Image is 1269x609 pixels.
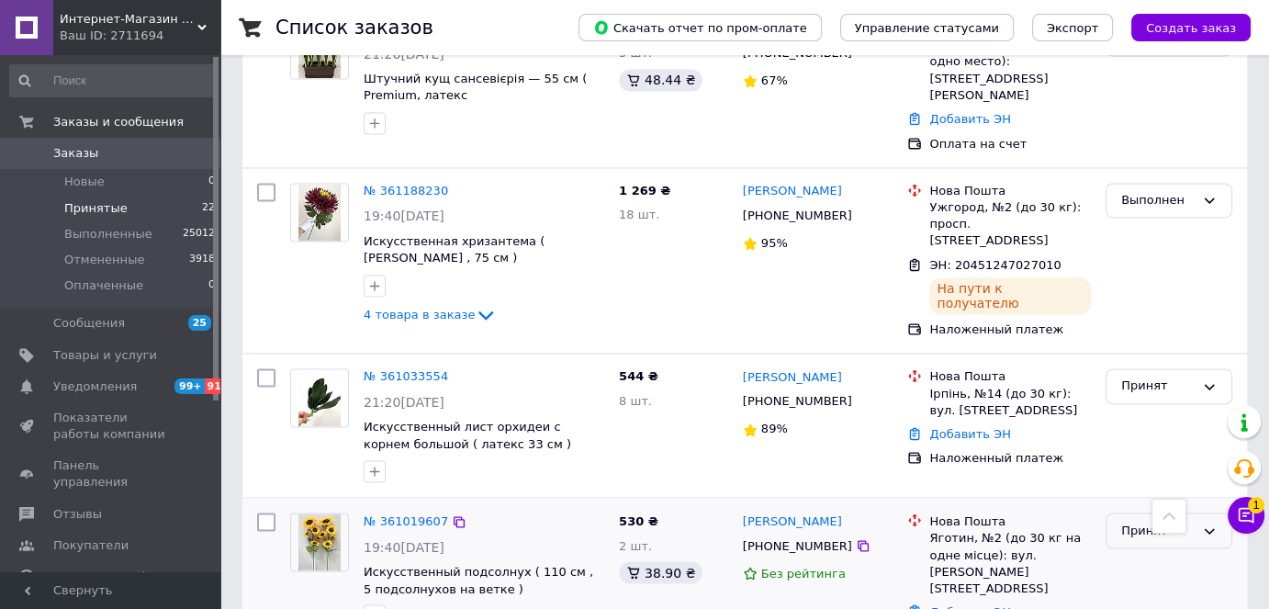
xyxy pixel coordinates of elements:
[189,252,215,268] span: 3918
[290,368,349,427] a: Фото товару
[290,183,349,242] a: Фото товару
[929,277,1091,314] div: На пути к получателю
[364,564,593,595] a: Искусственный подсолнух ( 110 см , 5 подсолнухов на ветке )
[929,199,1091,250] div: Ужгород, №2 (до 30 кг): просп. [STREET_ADDRESS]
[364,539,444,554] span: 19:40[DATE]
[53,410,170,443] span: Показатели работы компании
[743,513,842,530] a: [PERSON_NAME]
[364,395,444,410] span: 21:20[DATE]
[929,37,1091,104] div: Покров, №1 (до 30 кг на одно место): [STREET_ADDRESS][PERSON_NAME]
[619,513,658,527] span: 530 ₴
[619,69,702,91] div: 48.44 ₴
[929,529,1091,596] div: Яготин, №2 (до 30 кг на одне місце): вул. [PERSON_NAME][STREET_ADDRESS]
[619,46,652,60] span: 5 шт.
[64,174,105,190] span: Новые
[298,369,342,426] img: Фото товару
[578,14,822,41] button: Скачать отчет по пром-оплате
[593,19,807,36] span: Скачать отчет по пром-оплате
[619,184,670,197] span: 1 269 ₴
[364,184,448,197] a: № 361188230
[64,226,152,242] span: Выполненные
[1047,21,1098,35] span: Экспорт
[929,427,1010,441] a: Добавить ЭН
[1248,497,1264,513] span: 1
[364,420,571,451] a: Искусственный лист орхидеи с корнем большой ( латекс 33 см )
[53,537,129,554] span: Покупатели
[619,394,652,408] span: 8 шт.
[929,368,1091,385] div: Нова Пошта
[64,252,144,268] span: Отмененные
[929,183,1091,199] div: Нова Пошта
[53,457,170,491] span: Панель управления
[298,513,342,570] img: Фото товару
[202,200,215,217] span: 22
[619,208,659,221] span: 18 шт.
[929,450,1091,467] div: Наложенный платеж
[364,369,448,383] a: № 361033554
[364,513,448,527] a: № 361019607
[53,347,157,364] span: Товары и услуги
[1131,14,1251,41] button: Создать заказ
[183,226,215,242] span: 25012
[53,569,152,585] span: Каталог ProSale
[64,277,143,294] span: Оплаченные
[1121,191,1195,210] div: Выполнен
[53,378,137,395] span: Уведомления
[929,112,1010,126] a: Добавить ЭН
[364,234,545,265] a: Искусственная хризантема ( [PERSON_NAME] , 75 см )
[64,200,128,217] span: Принятые
[208,174,215,190] span: 0
[761,236,788,250] span: 95%
[761,566,846,580] span: Без рейтинга
[761,422,788,435] span: 89%
[275,17,433,39] h1: Список заказов
[761,73,788,87] span: 67%
[619,538,652,552] span: 2 шт.
[739,389,856,413] div: [PHONE_NUMBER]
[855,21,999,35] span: Управление статусами
[619,369,658,383] span: 544 ₴
[1121,521,1195,540] div: Принят
[364,307,475,321] span: 4 товара в заказе
[929,386,1091,419] div: Ірпінь, №14 (до 30 кг): вул. [STREET_ADDRESS]
[364,209,444,223] span: 19:40[DATE]
[743,369,842,387] a: [PERSON_NAME]
[840,14,1014,41] button: Управление статусами
[929,321,1091,338] div: Наложенный платеж
[205,378,226,394] span: 91
[1113,20,1251,34] a: Создать заказ
[53,315,125,332] span: Сообщения
[739,534,856,558] div: [PHONE_NUMBER]
[743,183,842,200] a: [PERSON_NAME]
[298,184,342,241] img: Фото товару
[53,506,102,523] span: Отзывы
[188,315,211,331] span: 25
[364,307,497,321] a: 4 товара в заказе
[53,114,184,130] span: Заказы и сообщения
[364,47,444,62] span: 21:26[DATE]
[1146,21,1236,35] span: Создать заказ
[739,204,856,228] div: [PHONE_NUMBER]
[208,277,215,294] span: 0
[364,72,587,103] a: Штучний кущ сансевієрія — 55 см ( Premium, латекс
[1228,497,1264,534] button: Чат с покупателем1
[619,561,702,583] div: 38.90 ₴
[60,11,197,28] span: Интернет-Магазин искусственных цветов Kvitochky
[53,145,98,162] span: Заказы
[60,28,220,44] div: Ваш ID: 2711694
[929,136,1091,152] div: Оплата на счет
[929,513,1091,529] div: Нова Пошта
[1032,14,1113,41] button: Экспорт
[1121,377,1195,396] div: Принят
[174,378,205,394] span: 99+
[290,513,349,571] a: Фото товару
[929,258,1061,272] span: ЭН: 20451247027010
[9,64,217,97] input: Поиск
